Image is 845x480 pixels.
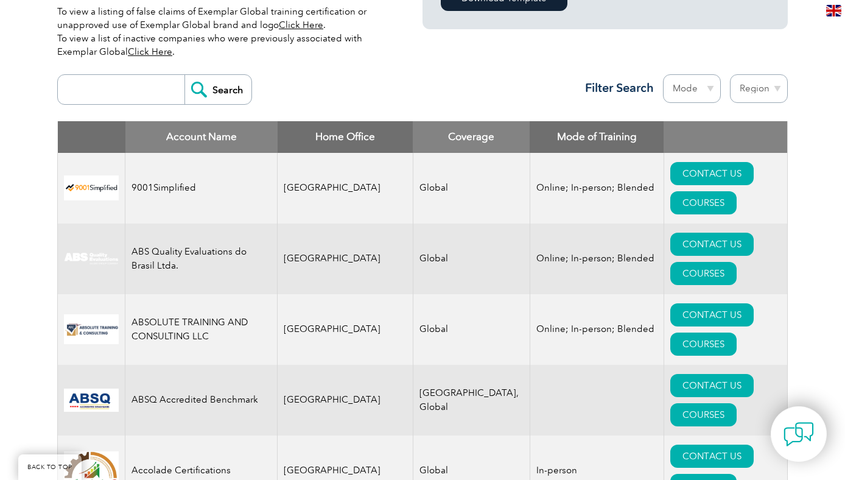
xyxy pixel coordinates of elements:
td: [GEOGRAPHIC_DATA], Global [413,365,530,436]
img: 16e092f6-eadd-ed11-a7c6-00224814fd52-logo.png [64,314,119,344]
td: 9001Simplified [125,153,278,224]
th: : activate to sort column ascending [664,121,787,153]
td: Global [413,153,530,224]
td: ABSQ Accredited Benchmark [125,365,278,436]
td: Online; In-person; Blended [530,224,664,294]
td: [GEOGRAPHIC_DATA] [278,365,413,436]
a: Click Here [279,19,323,30]
a: CONTACT US [670,374,754,397]
td: [GEOGRAPHIC_DATA] [278,294,413,365]
a: Click Here [128,46,172,57]
a: CONTACT US [670,445,754,468]
img: cc24547b-a6e0-e911-a812-000d3a795b83-logo.png [64,389,119,412]
p: To view a listing of false claims of Exemplar Global training certification or unapproved use of ... [57,5,386,58]
td: ABSOLUTE TRAINING AND CONSULTING LLC [125,294,278,365]
td: [GEOGRAPHIC_DATA] [278,224,413,294]
td: ABS Quality Evaluations do Brasil Ltda. [125,224,278,294]
td: Global [413,224,530,294]
th: Mode of Training: activate to sort column ascending [530,121,664,153]
img: contact-chat.png [784,419,814,450]
th: Account Name: activate to sort column descending [125,121,278,153]
input: Search [184,75,251,104]
a: CONTACT US [670,303,754,326]
a: COURSES [670,191,737,214]
th: Home Office: activate to sort column ascending [278,121,413,153]
th: Coverage: activate to sort column ascending [413,121,530,153]
a: COURSES [670,403,737,426]
h3: Filter Search [578,80,654,96]
a: COURSES [670,262,737,285]
td: [GEOGRAPHIC_DATA] [278,153,413,224]
a: CONTACT US [670,233,754,256]
td: Online; In-person; Blended [530,153,664,224]
td: Global [413,294,530,365]
img: 37c9c059-616f-eb11-a812-002248153038-logo.png [64,175,119,200]
a: BACK TO TOP [18,454,82,480]
img: en [826,5,841,16]
td: Online; In-person; Blended [530,294,664,365]
a: COURSES [670,333,737,356]
img: c92924ac-d9bc-ea11-a814-000d3a79823d-logo.jpg [64,252,119,266]
a: CONTACT US [670,162,754,185]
